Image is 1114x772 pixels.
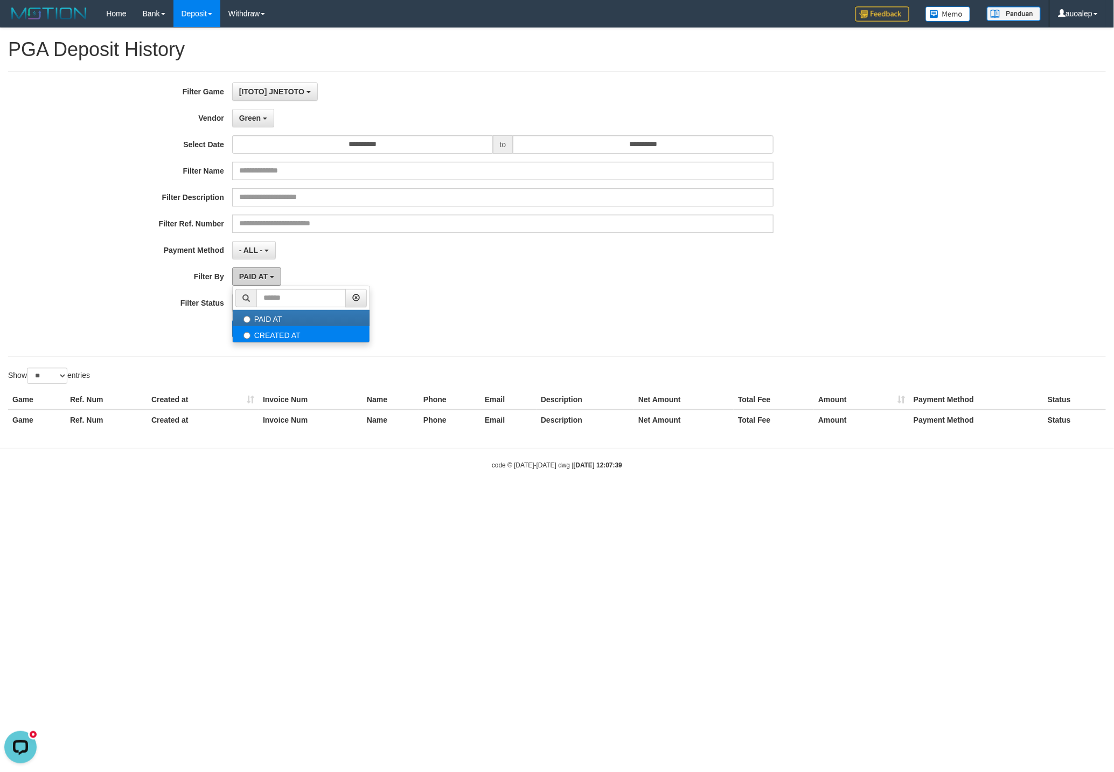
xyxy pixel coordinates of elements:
[239,114,261,122] span: Green
[537,410,634,430] th: Description
[239,87,304,96] span: [ITOTO] JNETOTO
[492,461,622,469] small: code © [DATE]-[DATE] dwg |
[28,3,38,13] div: new message indicator
[909,390,1043,410] th: Payment Method
[734,410,814,430] th: Total Fee
[8,368,90,384] label: Show entries
[66,390,147,410] th: Ref. Num
[481,410,537,430] th: Email
[493,135,513,154] span: to
[481,390,537,410] th: Email
[147,410,259,430] th: Created at
[233,310,370,326] label: PAID AT
[27,368,67,384] select: Showentries
[419,390,481,410] th: Phone
[634,410,734,430] th: Net Amount
[8,5,90,22] img: MOTION_logo.png
[243,316,250,323] input: PAID AT
[1043,390,1106,410] th: Status
[259,390,363,410] th: Invoice Num
[66,410,147,430] th: Ref. Num
[8,410,66,430] th: Game
[734,390,814,410] th: Total Fee
[419,410,481,430] th: Phone
[259,410,363,430] th: Invoice Num
[232,267,281,286] button: PAID AT
[232,109,274,127] button: Green
[147,390,259,410] th: Created at
[987,6,1041,21] img: panduan.png
[239,272,268,281] span: PAID AT
[574,461,622,469] strong: [DATE] 12:07:39
[233,326,370,342] label: CREATED AT
[909,410,1043,430] th: Payment Method
[232,82,318,101] button: [ITOTO] JNETOTO
[1043,410,1106,430] th: Status
[232,241,276,259] button: - ALL -
[4,4,37,37] button: Open LiveChat chat widget
[363,410,419,430] th: Name
[814,390,909,410] th: Amount
[8,39,1106,60] h1: PGA Deposit History
[8,390,66,410] th: Game
[243,332,250,339] input: CREATED AT
[537,390,634,410] th: Description
[855,6,909,22] img: Feedback.jpg
[239,246,263,254] span: - ALL -
[363,390,419,410] th: Name
[814,410,909,430] th: Amount
[634,390,734,410] th: Net Amount
[925,6,971,22] img: Button%20Memo.svg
